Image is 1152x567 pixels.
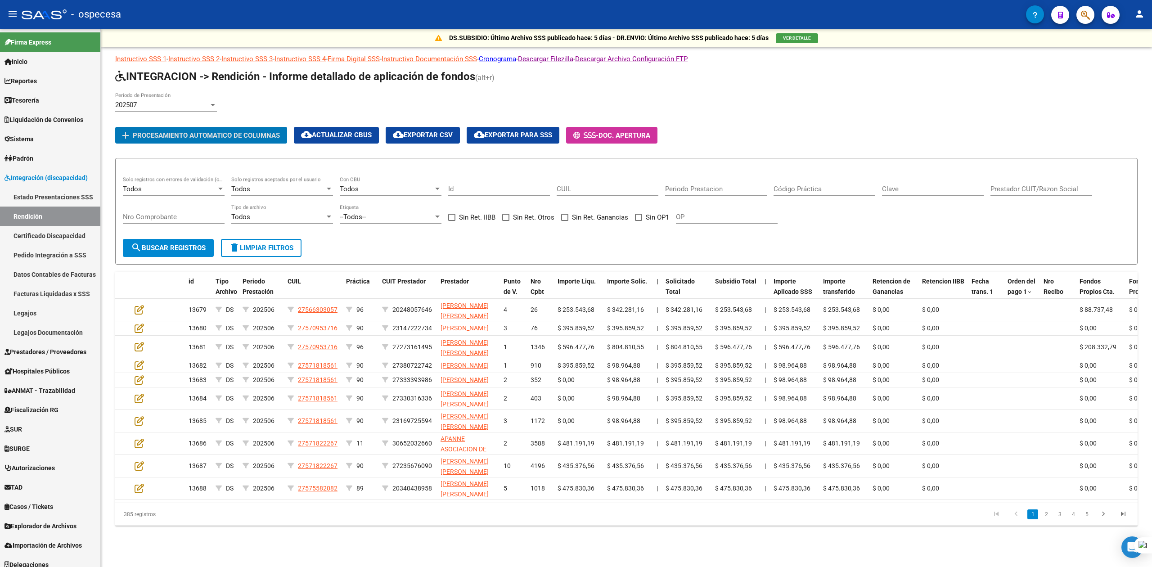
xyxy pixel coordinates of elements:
[1129,324,1146,332] span: $ 0,00
[221,55,273,63] a: Instructivo SSS 3
[298,440,337,447] span: 27571822267
[504,417,507,424] span: 3
[4,173,88,183] span: Integración (discapacidad)
[356,324,364,332] span: 90
[115,54,1138,64] p: - - - - - - - -
[298,324,337,332] span: 27570953716
[115,101,137,109] span: 202507
[382,278,426,285] span: CUIT Prestador
[573,131,598,139] span: -
[392,324,432,332] span: 23147222734
[774,376,807,383] span: $ 98.964,88
[1129,417,1146,424] span: $ 0,00
[972,278,993,295] span: Fecha trans. 1
[1080,278,1115,306] span: Fondos Propios Cta. Disca.
[1066,507,1080,522] li: page 4
[253,440,274,447] span: 202506
[922,362,939,369] span: $ 0,00
[575,55,688,63] a: Descargar Archivo Configuración FTP
[765,417,766,424] span: |
[212,272,239,311] datatable-header-cell: Tipo Archivo
[988,509,1005,519] a: go to first page
[441,278,469,285] span: Prestador
[819,272,869,311] datatable-header-cell: Importe transferido
[189,416,208,426] div: 13685
[226,440,234,447] span: DS
[294,127,379,144] button: Actualizar CBUs
[572,212,628,223] span: Sin Ret. Ganancias
[504,324,507,332] span: 3
[189,375,208,385] div: 13683
[441,390,489,408] span: [PERSON_NAME] [PERSON_NAME]
[189,323,208,333] div: 13680
[873,343,890,351] span: $ 0,00
[253,343,274,351] span: 202506
[298,376,337,383] span: 27571818561
[774,324,810,332] span: $ 395.859,52
[441,376,489,383] span: [PERSON_NAME]
[115,55,166,63] a: Instructivo SSS 1
[518,55,573,63] a: Descargar Filezilla
[1129,306,1146,313] span: $ 0,00
[765,306,766,313] span: |
[666,324,702,332] span: $ 395.859,52
[288,278,301,285] span: CUIL
[1008,509,1025,519] a: go to previous page
[4,115,83,125] span: Liquidación de Convenios
[823,417,856,424] span: $ 98.964,88
[922,306,939,313] span: $ 0,00
[922,324,939,332] span: $ 0,00
[4,386,75,396] span: ANMAT - Trazabilidad
[301,129,312,140] mat-icon: cloud_download
[1068,509,1079,519] a: 4
[328,55,380,63] a: Firma Digital SSS
[873,395,890,402] span: $ 0,00
[115,70,475,83] span: INTEGRACION -> Rendición - Informe detallado de aplicación de fondos
[221,239,301,257] button: Limpiar filtros
[922,343,939,351] span: $ 0,00
[666,417,702,424] span: $ 395.859,52
[131,242,142,253] mat-icon: search
[873,376,890,383] span: $ 0,00
[1129,395,1146,402] span: $ 0,00
[823,343,860,351] span: $ 596.477,76
[189,342,208,352] div: 13681
[1080,362,1097,369] span: $ 0,00
[1080,324,1097,332] span: $ 0,00
[1080,376,1097,383] span: $ 0,00
[968,272,1004,311] datatable-header-cell: Fecha trans. 1
[392,376,432,383] span: 27333393986
[253,376,274,383] span: 202506
[231,213,250,221] span: Todos
[393,129,404,140] mat-icon: cloud_download
[131,244,206,252] span: Buscar registros
[774,440,810,447] span: $ 481.191,19
[1041,509,1052,519] a: 2
[666,343,702,351] span: $ 804.810,55
[1004,272,1040,311] datatable-header-cell: Orden del pago 1
[558,343,594,351] span: $ 596.477,76
[231,185,250,193] span: Todos
[120,130,131,141] mat-icon: add
[873,324,890,332] span: $ 0,00
[765,376,766,383] span: |
[607,362,640,369] span: $ 98.964,88
[441,324,489,332] span: [PERSON_NAME]
[378,272,437,311] datatable-header-cell: CUIT Prestador
[1129,376,1146,383] span: $ 0,00
[558,278,596,285] span: Importe Liqu.
[1080,343,1116,351] span: $ 208.332,79
[558,417,575,424] span: $ 0,00
[761,272,770,311] datatable-header-cell: |
[340,213,366,221] span: --Todos--
[657,362,658,369] span: |
[715,376,752,383] span: $ 395.859,52
[566,127,657,144] button: -Doc. Apertura
[527,272,554,311] datatable-header-cell: Nro Cpbt
[657,278,658,285] span: |
[504,306,507,313] span: 4
[1115,509,1132,519] a: go to last page
[666,306,702,313] span: $ 342.281,16
[123,239,214,257] button: Buscar registros
[1027,509,1038,519] a: 1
